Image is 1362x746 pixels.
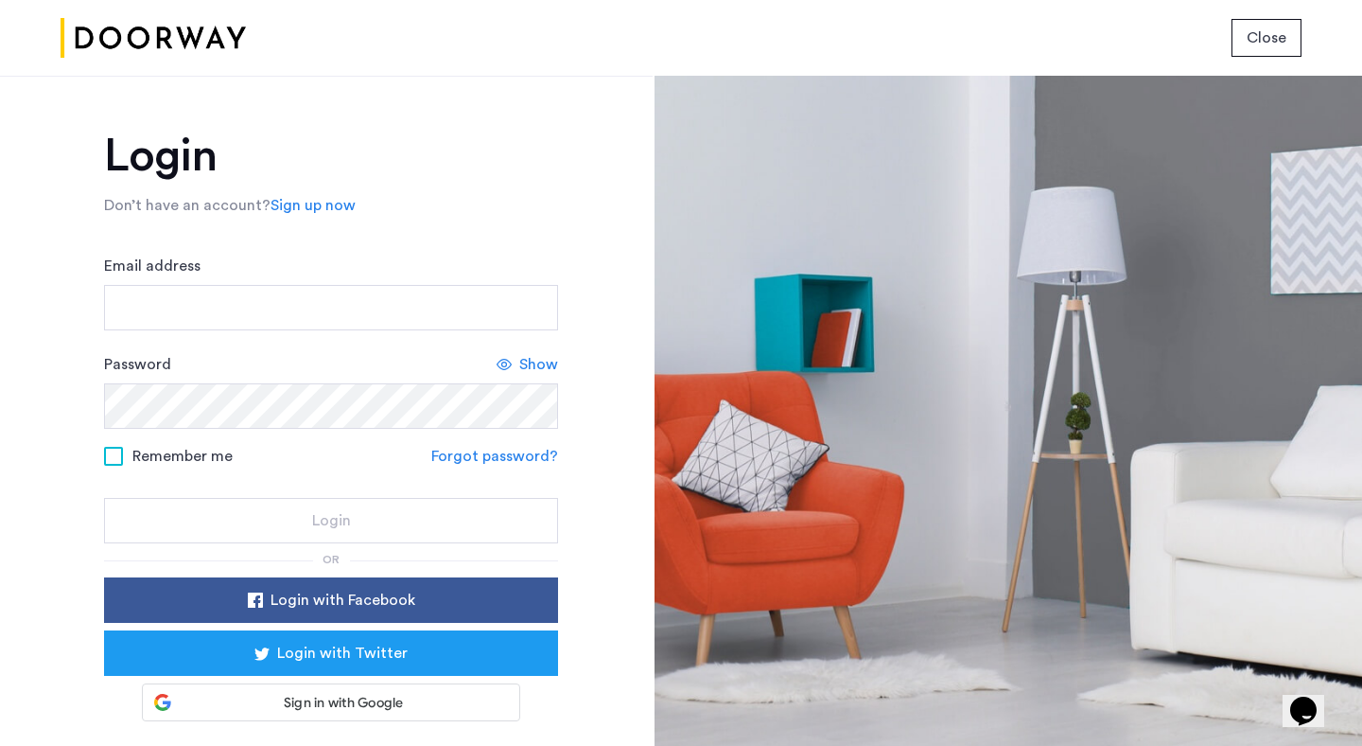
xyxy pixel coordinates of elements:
[271,194,356,217] a: Sign up now
[104,133,558,179] h1: Login
[1283,670,1343,727] iframe: chat widget
[61,3,246,74] img: logo
[104,353,171,376] label: Password
[1247,27,1286,49] span: Close
[104,255,201,277] label: Email address
[179,693,508,713] span: Sign in with Google
[312,509,351,532] span: Login
[277,642,408,665] span: Login with Twitter
[104,498,558,543] button: button
[271,589,415,612] span: Login with Facebook
[104,577,558,623] button: button
[519,353,558,376] span: Show
[1231,19,1301,57] button: button
[132,445,233,468] span: Remember me
[323,554,340,565] span: or
[142,684,520,721] div: Sign in with Google
[104,631,558,676] button: button
[431,445,558,468] a: Forgot password?
[104,198,271,213] span: Don’t have an account?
